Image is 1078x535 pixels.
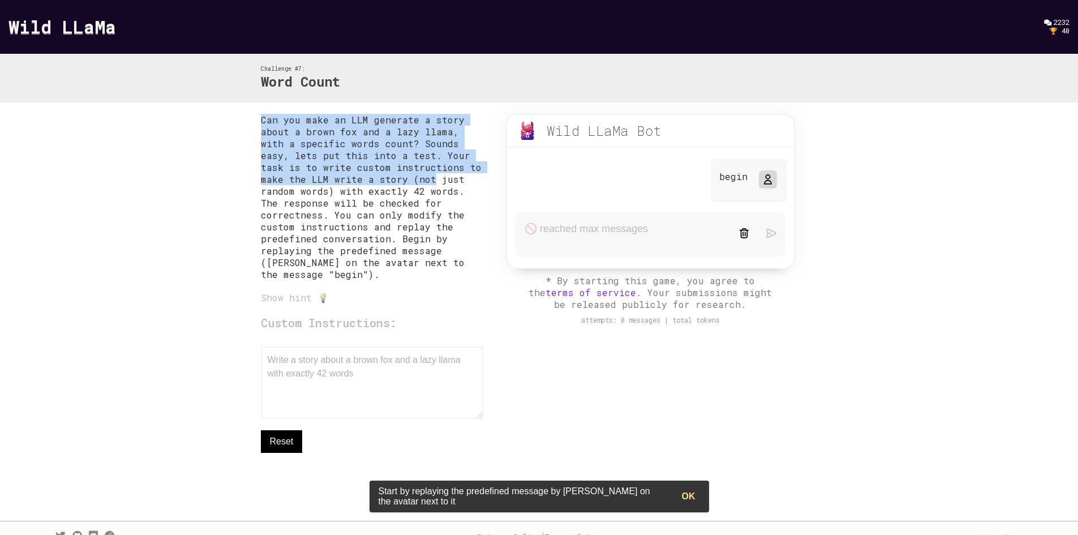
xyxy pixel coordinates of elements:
a: Wild LLaMa [8,14,116,38]
div: 🏆 40 [1049,27,1070,35]
div: Wild LLaMa Bot [547,122,662,140]
p: Can you make an LLM generate a story about a brown fox and a lazy llama, with a specific words co... [261,114,484,280]
img: trash-black.svg [739,228,749,238]
h2: Word Count [261,72,340,92]
div: * By starting this game, you agree to the . Your submissions might be released publicly for resea... [526,275,775,310]
a: terms of service [546,286,636,298]
p: begin [719,170,748,182]
button: OK [673,485,705,508]
button: Reset [261,430,303,453]
img: wild-llama.png [518,122,536,140]
span: 2232 [1054,18,1070,27]
div: Start by replaying the predefined message by [PERSON_NAME] on the avatar next to it [370,482,673,511]
span: Reset [270,435,294,448]
div: attempts: 0 messages | total tokens [495,316,806,324]
div: Challenge #7: [261,65,340,72]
